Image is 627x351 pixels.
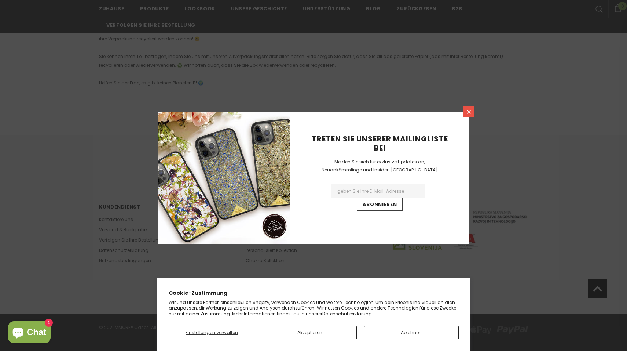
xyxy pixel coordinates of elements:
[357,198,403,211] input: Abonnieren
[168,326,255,339] button: Einstellungen verwalten
[169,300,459,317] p: Wir und unsere Partner, einschließlich Shopify, verwenden Cookies und weitere Technologien, um de...
[186,329,238,336] span: Einstellungen verwalten
[463,106,474,117] a: Schließen
[263,326,357,339] button: Akzeptieren
[364,326,458,339] button: Ablehnen
[322,159,438,173] span: Melden Sie sich für exklusive Updates an, Neuankömmlinge und Insider-[GEOGRAPHIC_DATA]
[312,134,448,153] span: Treten Sie unserer Mailingliste bei
[322,311,372,317] a: Datenschutzerklärung
[331,184,425,198] input: Email Address
[169,289,459,297] h2: Cookie-Zustimmung
[6,321,53,345] inbox-online-store-chat: Onlineshop-Chat von Shopify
